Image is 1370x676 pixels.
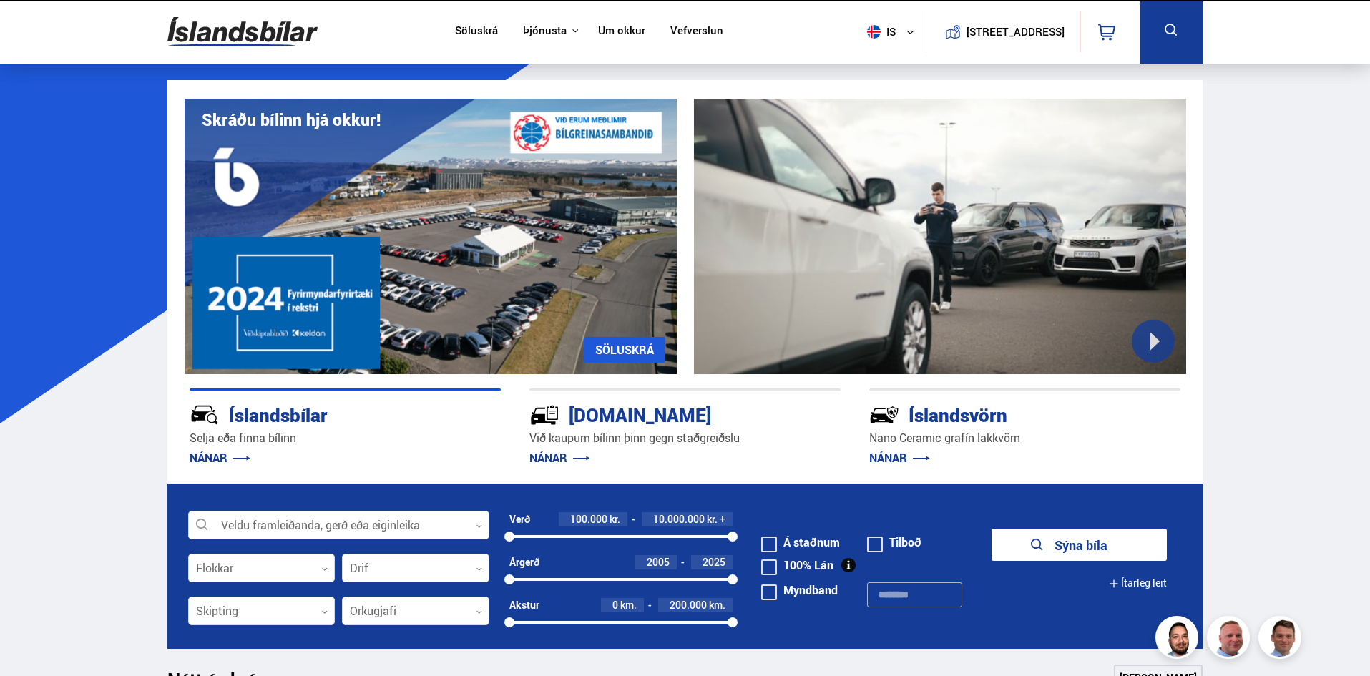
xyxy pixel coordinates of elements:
[861,11,926,53] button: is
[869,401,1130,426] div: Íslandsvörn
[529,450,590,466] a: NÁNAR
[529,401,790,426] div: [DOMAIN_NAME]
[529,400,559,430] img: tr5P-W3DuiFaO7aO.svg
[867,537,921,548] label: Tilboð
[653,512,705,526] span: 10.000.000
[869,430,1180,446] p: Nano Ceramic grafín lakkvörn
[598,24,645,39] a: Um okkur
[670,598,707,612] span: 200.000
[707,514,718,525] span: kr.
[1109,567,1167,599] button: Ítarleg leit
[570,512,607,526] span: 100.000
[455,24,498,39] a: Söluskrá
[584,337,665,363] a: SÖLUSKRÁ
[509,557,539,568] div: Árgerð
[1261,618,1303,661] img: FbJEzSuNWCJXmdc-.webp
[867,25,881,39] img: svg+xml;base64,PHN2ZyB4bWxucz0iaHR0cDovL3d3dy53My5vcmcvMjAwMC9zdmciIHdpZHRoPSI1MTIiIGhlaWdodD0iNT...
[761,537,840,548] label: Á staðnum
[167,9,318,55] img: G0Ugv5HjCgRt.svg
[861,25,897,39] span: is
[610,514,620,525] span: kr.
[190,401,450,426] div: Íslandsbílar
[523,24,567,38] button: Þjónusta
[869,450,930,466] a: NÁNAR
[1209,618,1252,661] img: siFngHWaQ9KaOqBr.png
[670,24,723,39] a: Vefverslun
[529,430,841,446] p: Við kaupum bílinn þinn gegn staðgreiðslu
[934,11,1072,52] a: [STREET_ADDRESS]
[647,555,670,569] span: 2005
[190,450,250,466] a: NÁNAR
[1158,618,1200,661] img: nhp88E3Fdnt1Opn2.png
[703,555,725,569] span: 2025
[761,559,833,571] label: 100% Lán
[869,400,899,430] img: -Svtn6bYgwAsiwNX.svg
[190,430,501,446] p: Selja eða finna bílinn
[185,99,677,374] img: eKx6w-_Home_640_.png
[202,110,381,129] h1: Skráðu bílinn hjá okkur!
[992,529,1167,561] button: Sýna bíla
[190,400,220,430] img: JRvxyua_JYH6wB4c.svg
[720,514,725,525] span: +
[972,26,1060,38] button: [STREET_ADDRESS]
[620,599,637,611] span: km.
[612,598,618,612] span: 0
[761,584,838,596] label: Myndband
[509,514,530,525] div: Verð
[709,599,725,611] span: km.
[509,599,539,611] div: Akstur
